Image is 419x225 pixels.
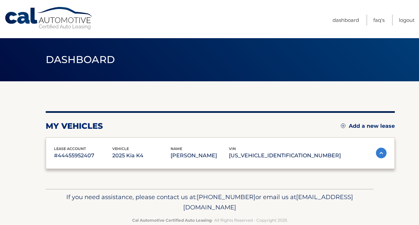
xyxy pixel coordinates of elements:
[46,53,115,66] span: Dashboard
[112,151,171,160] p: 2025 Kia K4
[376,148,387,158] img: accordion-active.svg
[171,151,229,160] p: [PERSON_NAME]
[4,7,94,30] a: Cal Automotive
[54,151,112,160] p: #44455952407
[373,15,385,26] a: FAQ's
[50,192,369,213] p: If you need assistance, please contact us at: or email us at
[46,121,103,131] h2: my vehicles
[54,146,86,151] span: lease account
[341,123,395,129] a: Add a new lease
[229,146,236,151] span: vin
[171,146,182,151] span: name
[197,193,255,201] span: [PHONE_NUMBER]
[333,15,359,26] a: Dashboard
[112,146,129,151] span: vehicle
[50,217,369,224] p: - All Rights Reserved - Copyright 2025
[132,218,212,223] strong: Cal Automotive Certified Auto Leasing
[229,151,341,160] p: [US_VEHICLE_IDENTIFICATION_NUMBER]
[399,15,415,26] a: Logout
[341,123,345,128] img: add.svg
